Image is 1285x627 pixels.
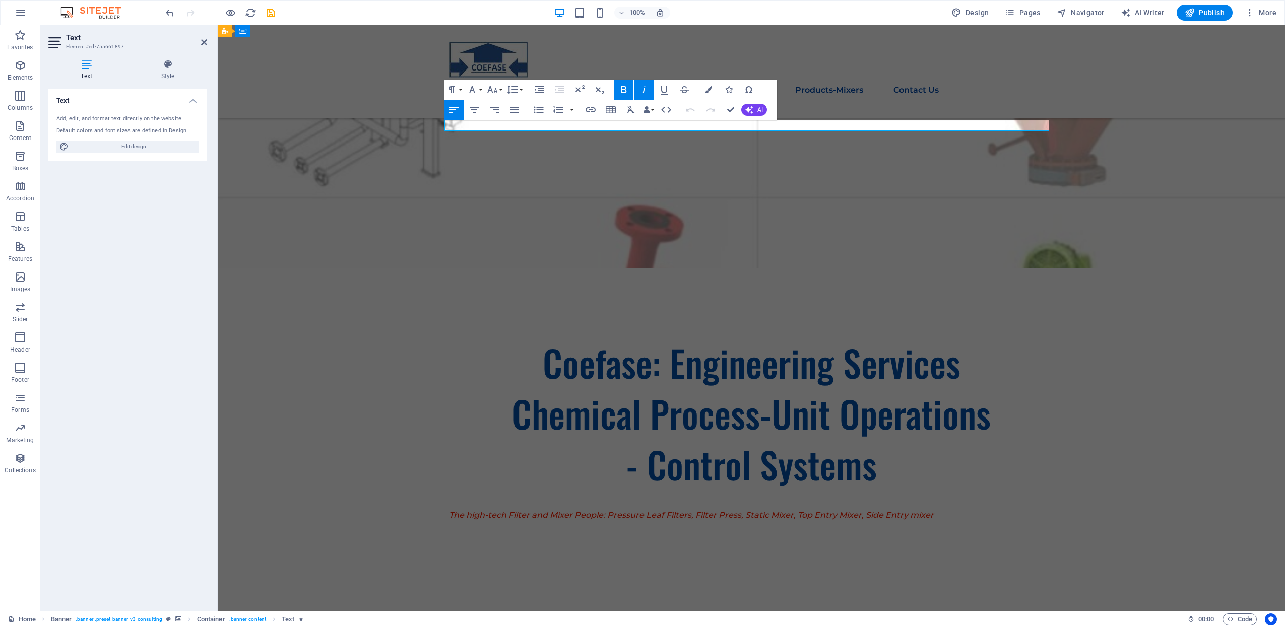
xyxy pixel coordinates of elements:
button: Redo (Ctrl+Shift+Z) [701,100,720,120]
button: Line Height [505,80,524,100]
span: Design [951,8,989,18]
span: Code [1227,613,1252,625]
button: Navigator [1053,5,1109,21]
p: Collections [5,466,35,474]
p: Content [9,134,31,142]
button: More [1241,5,1280,21]
button: undo [164,7,176,19]
button: Pages [1001,5,1044,21]
p: Marketing [6,436,34,444]
button: Unordered List [529,100,548,120]
button: Code [1223,613,1257,625]
div: Add, edit, and format text directly on the website. [56,115,199,123]
button: Align Right [485,100,504,120]
h3: Element #ed-755661897 [66,42,187,51]
span: The high-tech Filter and Mixer People: Pressure Leaf Filters, Filter Press, Static Mixer, Top Ent... [231,485,716,495]
button: Font Family [465,80,484,100]
button: Edit design [56,141,199,153]
span: : [1205,615,1207,623]
h4: Text [48,59,128,81]
button: Paragraph Format [444,80,464,100]
span: AI Writer [1121,8,1165,18]
i: On resize automatically adjust zoom level to fit chosen device. [656,8,665,17]
button: save [265,7,277,19]
button: Icons [719,80,738,100]
h6: Session time [1188,613,1214,625]
span: Pages [1005,8,1040,18]
button: AI Writer [1117,5,1169,21]
span: 00 00 [1198,613,1214,625]
button: HTML [657,100,676,120]
button: Italic (Ctrl+I) [634,80,654,100]
button: reload [244,7,256,19]
button: 100% [614,7,650,19]
h4: Text [48,89,207,107]
h2: Text [66,33,207,42]
p: Features [8,255,32,263]
span: . banner-content [229,613,266,625]
button: Insert Table [601,100,620,120]
span: Click to select. Double-click to edit [197,613,225,625]
p: Slider [13,315,28,323]
button: Bold (Ctrl+B) [614,80,633,100]
button: Strikethrough [675,80,694,100]
span: Click to select. Double-click to edit [282,613,294,625]
button: Superscript [570,80,589,100]
button: Subscript [590,80,609,100]
p: Accordion [6,194,34,202]
button: Design [947,5,993,21]
p: Header [10,345,30,354]
p: Elements [8,74,33,82]
button: Undo (Ctrl+Z) [681,100,700,120]
button: Underline (Ctrl+U) [655,80,674,100]
button: Usercentrics [1265,613,1277,625]
div: Default colors and font sizes are defined in Design. [56,127,199,135]
nav: breadcrumb [51,613,303,625]
button: Data Bindings [641,100,656,120]
h6: 100% [629,7,646,19]
span: Click to select. Double-click to edit [51,613,72,625]
p: Footer [11,376,29,384]
i: This element contains a background [175,616,181,622]
span: AI [757,107,763,113]
span: Navigator [1057,8,1105,18]
p: Tables [11,225,29,233]
button: Align Center [465,100,484,120]
h4: Style [128,59,207,81]
button: Align Left [444,100,464,120]
span: Publish [1185,8,1225,18]
button: Colors [699,80,718,100]
p: Columns [8,104,33,112]
button: AI [741,104,767,116]
button: Publish [1177,5,1233,21]
p: Favorites [7,43,33,51]
button: Align Justify [505,100,524,120]
span: . banner .preset-banner-v3-consulting [76,613,162,625]
button: Confirm (Ctrl+⏎) [721,100,740,120]
p: Images [10,285,31,293]
button: Ordered List [549,100,568,120]
button: Increase Indent [530,80,549,100]
i: Reload page [245,7,256,19]
p: Forms [11,406,29,414]
span: Edit design [72,141,196,153]
button: Special Characters [739,80,758,100]
img: Editor Logo [58,7,134,19]
button: Insert Link [581,100,600,120]
i: Undo: Edit headline (Ctrl+Z) [164,7,176,19]
button: Clear Formatting [621,100,640,120]
button: Click here to leave preview mode and continue editing [224,7,236,19]
div: Design (Ctrl+Alt+Y) [947,5,993,21]
i: This element is a customizable preset [166,616,171,622]
p: Boxes [12,164,29,172]
button: Ordered List [568,100,576,120]
span: More [1245,8,1276,18]
i: Element contains an animation [299,616,303,622]
button: Decrease Indent [550,80,569,100]
i: Save (Ctrl+S) [265,7,277,19]
button: Font Size [485,80,504,100]
a: Click to cancel selection. Double-click to open Pages [8,613,36,625]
